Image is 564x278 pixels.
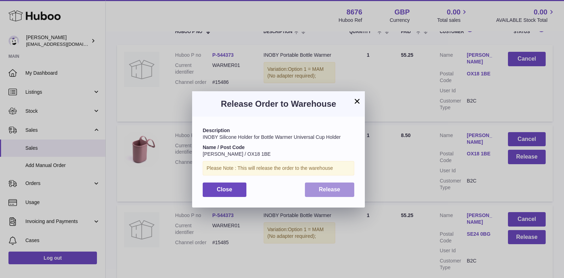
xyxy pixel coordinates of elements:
[203,98,354,110] h3: Release Order to Warehouse
[217,186,232,192] span: Close
[305,183,355,197] button: Release
[203,161,354,175] div: Please Note : This will release the order to the warehouse
[203,151,271,157] span: [PERSON_NAME] / OX18 1BE
[203,183,246,197] button: Close
[203,134,341,140] span: INOBY Silicone Holder for Bottle Warmer Universal Cup Holder
[203,144,245,150] strong: Name / Post Code
[319,186,341,192] span: Release
[353,97,361,105] button: ×
[203,128,230,133] strong: Description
